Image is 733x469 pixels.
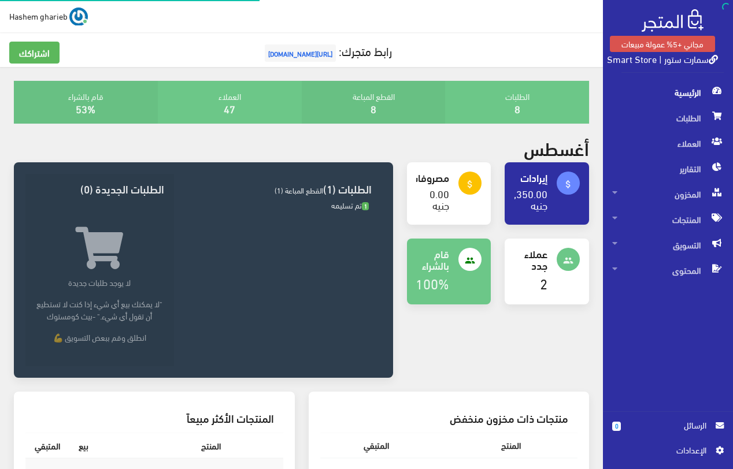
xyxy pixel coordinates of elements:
th: المتبقي [320,433,433,458]
h4: قام بالشراء [416,248,450,271]
p: "لا يمكنك بيع أي شيء إذا كنت لا تستطيع أن تقول أي شيء." -بيث كومستوك [35,297,164,322]
span: الرسائل [630,419,706,431]
a: اشتراكك [9,42,60,64]
span: القطع المباعة (1) [275,183,323,197]
span: الرئيسية [612,80,724,105]
th: المتبقي [25,433,69,459]
img: . [642,9,704,32]
h3: الطلبات الجديدة (0) [35,183,164,194]
h3: الطلبات (1) [183,183,372,194]
a: 0 الرسائل [612,419,724,444]
a: 1,350.00 جنيه [508,184,547,214]
span: Hashem gharieb [9,9,68,23]
a: العملاء [603,131,733,156]
span: اﻹعدادات [621,444,706,456]
span: المخزون [612,181,724,207]
a: اﻹعدادات [612,444,724,462]
i: people [563,255,573,266]
a: المخزون [603,181,733,207]
p: لا يوجد طلبات جديدة [35,276,164,288]
a: 53% [76,99,95,118]
i: attach_money [465,179,475,189]
span: 1 [362,202,369,211]
p: انطلق وقم ببعض التسويق 💪 [35,331,164,343]
h3: منتجات ذات مخزون منخفض [330,412,569,423]
div: العملاء [158,81,302,124]
div: القطع المباعة [302,81,446,124]
div: قام بالشراء [14,81,158,124]
a: 8 [371,99,376,118]
th: المنتج [98,433,230,459]
img: ... [69,8,88,26]
a: 8 [514,99,520,118]
a: مجاني +5% عمولة مبيعات [610,36,715,52]
span: العملاء [612,131,724,156]
a: الطلبات [603,105,733,131]
h4: عملاء جدد [514,248,547,271]
a: رابط متجرك:[URL][DOMAIN_NAME] [262,40,392,61]
i: people [465,255,475,266]
a: سمارت ستور | Smart Store [607,50,718,67]
a: 47 [224,99,235,118]
a: المحتوى [603,258,733,283]
span: 0 [612,422,621,431]
span: التسويق [612,232,724,258]
th: بيع [69,433,98,459]
i: attach_money [563,179,573,189]
h2: أغسطس [524,137,589,158]
h4: إيرادات [514,172,547,183]
a: ... Hashem gharieb [9,7,88,25]
a: 0.00 جنيه [430,184,449,214]
span: تم تسليمه [331,198,369,212]
span: المحتوى [612,258,724,283]
th: المنتج [432,433,530,458]
h4: مصروفات [416,172,450,183]
a: التقارير [603,156,733,181]
div: الطلبات [445,81,589,124]
span: التقارير [612,156,724,181]
a: المنتجات [603,207,733,232]
span: الطلبات [612,105,724,131]
a: 2 [540,270,547,295]
h3: المنتجات الأكثر مبيعاً [35,412,274,423]
a: الرئيسية [603,80,733,105]
span: المنتجات [612,207,724,232]
a: 100% [416,270,449,295]
span: [URL][DOMAIN_NAME] [265,44,336,62]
